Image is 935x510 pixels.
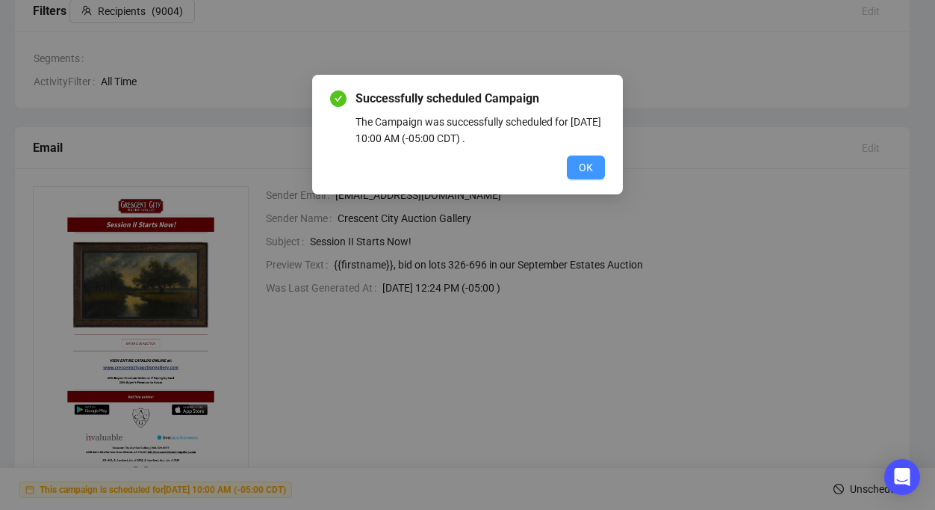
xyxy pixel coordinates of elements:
[579,159,593,176] span: OK
[567,156,605,179] button: OK
[355,114,605,147] div: The Campaign was successfully scheduled for [DATE] 10:00 AM (-05:00 CDT) .
[355,90,605,108] span: Successfully scheduled Campaign
[330,90,347,107] span: check-circle
[884,459,920,495] div: Open Intercom Messenger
